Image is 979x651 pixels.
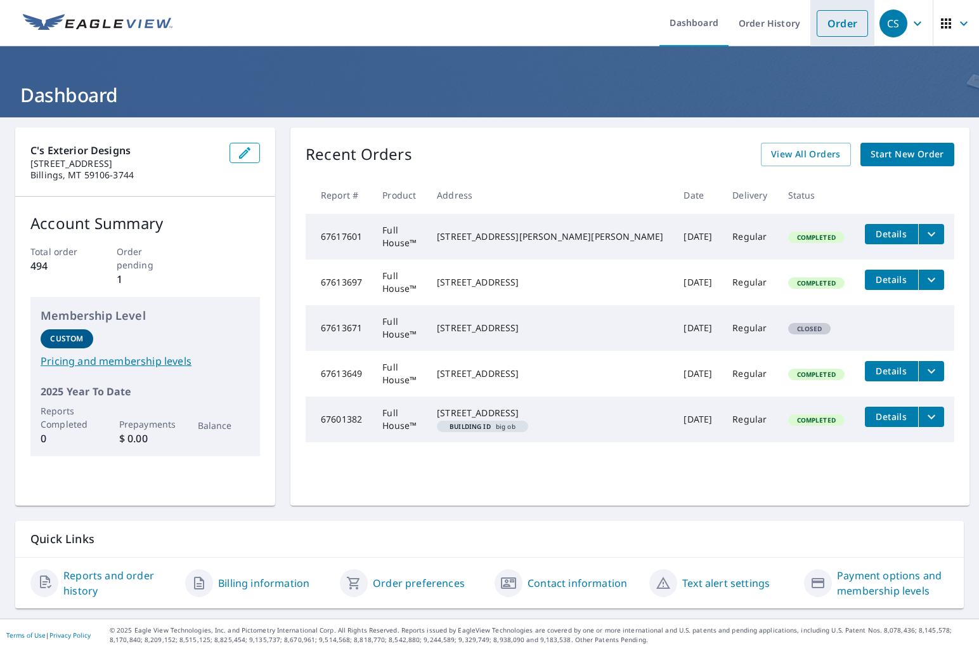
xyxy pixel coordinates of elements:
[306,397,372,442] td: 67601382
[918,407,944,427] button: filesDropdownBtn-67601382
[30,158,219,169] p: [STREET_ADDRESS]
[372,351,427,397] td: Full House™
[23,14,172,33] img: EV Logo
[860,143,954,166] a: Start New Order
[918,224,944,244] button: filesDropdownBtn-67617601
[119,418,172,431] p: Prepayments
[761,143,851,166] a: View All Orders
[6,631,91,639] p: |
[722,260,777,305] td: Regular
[789,324,830,333] span: Closed
[918,270,944,290] button: filesDropdownBtn-67613697
[30,531,949,547] p: Quick Links
[771,147,841,162] span: View All Orders
[865,407,918,427] button: detailsBtn-67601382
[673,214,722,260] td: [DATE]
[865,224,918,244] button: detailsBtn-67617601
[789,370,843,379] span: Completed
[872,228,911,240] span: Details
[872,365,911,377] span: Details
[30,258,88,273] p: 494
[372,397,427,442] td: Full House™
[306,176,372,214] th: Report #
[872,411,911,423] span: Details
[218,575,309,591] a: Billing information
[673,176,722,214] th: Date
[30,169,219,181] p: Billings, MT 59106-3744
[306,260,372,305] td: 67613697
[865,270,918,290] button: detailsBtn-67613697
[30,245,88,258] p: Total order
[41,353,250,369] a: Pricing and membership levels
[6,631,46,640] a: Terms of Use
[817,10,868,37] a: Order
[722,397,777,442] td: Regular
[30,143,219,158] p: C's Exterior Designs
[437,367,663,380] div: [STREET_ADDRESS]
[372,260,427,305] td: Full House™
[789,279,843,287] span: Completed
[437,230,663,243] div: [STREET_ADDRESS][PERSON_NAME][PERSON_NAME]
[789,233,843,242] span: Completed
[871,147,944,162] span: Start New Order
[673,260,722,305] td: [DATE]
[778,176,855,214] th: Status
[427,176,673,214] th: Address
[198,419,250,432] p: Balance
[117,272,174,287] p: 1
[373,575,465,591] a: Order preferences
[673,305,722,351] td: [DATE]
[49,631,91,640] a: Privacy Policy
[437,407,663,419] div: [STREET_ADDRESS]
[41,384,250,399] p: 2025 Year To Date
[63,568,175,598] a: Reports and order history
[306,305,372,351] td: 67613671
[865,361,918,381] button: detailsBtn-67613649
[879,10,907,37] div: CS
[50,333,83,345] p: Custom
[673,351,722,397] td: [DATE]
[437,276,663,289] div: [STREET_ADDRESS]
[306,214,372,260] td: 67617601
[789,416,843,424] span: Completed
[306,143,412,166] p: Recent Orders
[30,212,260,235] p: Account Summary
[372,176,427,214] th: Product
[41,404,93,431] p: Reports Completed
[722,176,777,214] th: Delivery
[872,273,911,286] span: Details
[528,575,627,591] a: Contact information
[682,575,770,591] a: Text alert settings
[450,423,491,430] em: Building ID
[117,245,174,272] p: Order pending
[673,397,722,442] td: [DATE]
[41,307,250,324] p: Membership Level
[918,361,944,381] button: filesDropdownBtn-67613649
[722,351,777,397] td: Regular
[372,305,427,351] td: Full House™
[372,214,427,260] td: Full House™
[837,568,949,598] a: Payment options and membership levels
[306,351,372,397] td: 67613649
[119,431,172,446] p: $ 0.00
[722,214,777,260] td: Regular
[110,626,973,645] p: © 2025 Eagle View Technologies, Inc. and Pictometry International Corp. All Rights Reserved. Repo...
[437,322,663,334] div: [STREET_ADDRESS]
[41,431,93,446] p: 0
[15,82,964,108] h1: Dashboard
[722,305,777,351] td: Regular
[442,423,523,430] span: big ob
